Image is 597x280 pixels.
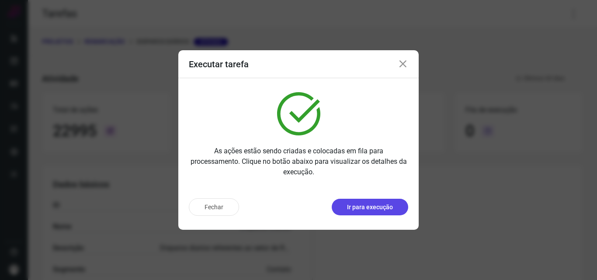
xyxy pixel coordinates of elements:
button: Ir para execução [332,199,408,215]
p: As ações estão sendo criadas e colocadas em fila para processamento. Clique no botão abaixo para ... [189,146,408,177]
p: Ir para execução [347,203,393,212]
img: verified.svg [277,92,320,135]
button: Fechar [189,198,239,216]
h3: Executar tarefa [189,59,249,69]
